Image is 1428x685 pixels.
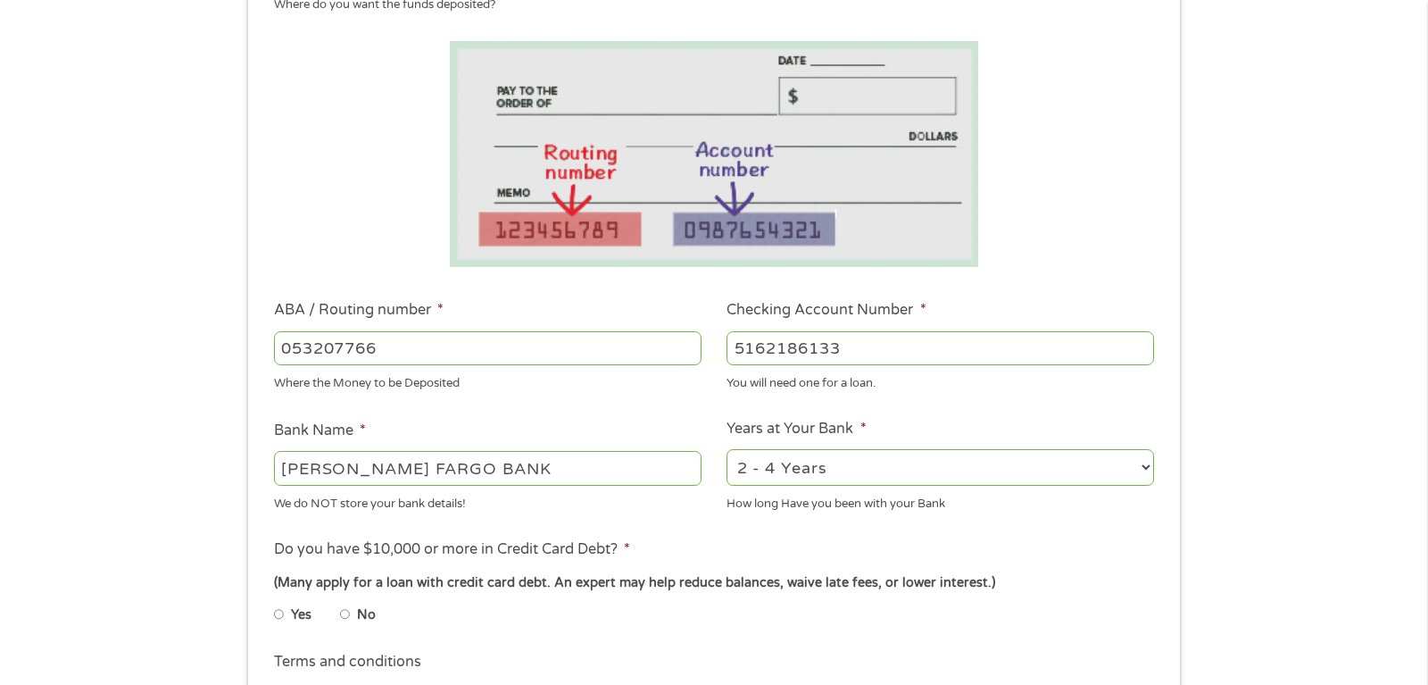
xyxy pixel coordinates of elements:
[274,573,1154,593] div: (Many apply for a loan with credit card debt. An expert may help reduce balances, waive late fees...
[274,653,421,672] label: Terms and conditions
[726,301,926,320] label: Checking Account Number
[291,606,311,625] label: Yes
[274,331,702,365] input: 263177916
[726,489,1154,513] div: How long Have you been with your Bank
[274,422,366,440] label: Bank Name
[274,369,702,393] div: Where the Money to be Deposited
[726,369,1154,393] div: You will need one for a loan.
[274,540,630,559] label: Do you have $10,000 or more in Credit Card Debt?
[726,420,866,439] label: Years at Your Bank
[274,301,444,320] label: ABA / Routing number
[357,606,376,625] label: No
[274,489,702,513] div: We do NOT store your bank details!
[450,41,978,267] img: Routing number location
[726,331,1154,365] input: 345634636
